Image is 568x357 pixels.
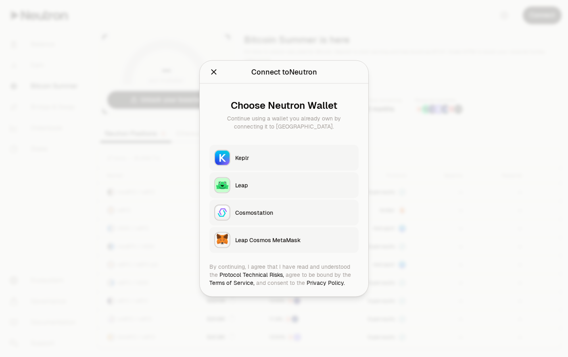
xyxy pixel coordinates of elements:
[235,154,354,162] div: Keplr
[209,200,359,226] button: CosmostationCosmostation
[215,151,230,165] img: Keplr
[219,271,284,278] a: Protocol Technical Risks,
[209,145,359,171] button: KeplrKeplr
[251,66,317,78] div: Connect to Neutron
[209,263,359,287] div: By continuing, I agree that I have read and understood the agree to be bound by the and consent t...
[215,233,230,247] img: Leap Cosmos MetaMask
[209,279,255,286] a: Terms of Service,
[235,181,354,189] div: Leap
[216,114,352,131] div: Continue using a wallet you already own by connecting it to [GEOGRAPHIC_DATA].
[215,205,230,220] img: Cosmostation
[235,209,354,217] div: Cosmostation
[215,178,230,193] img: Leap
[209,227,359,253] button: Leap Cosmos MetaMaskLeap Cosmos MetaMask
[235,236,354,244] div: Leap Cosmos MetaMask
[216,100,352,111] div: Choose Neutron Wallet
[307,279,345,286] a: Privacy Policy.
[209,66,218,78] button: Close
[209,172,359,198] button: LeapLeap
